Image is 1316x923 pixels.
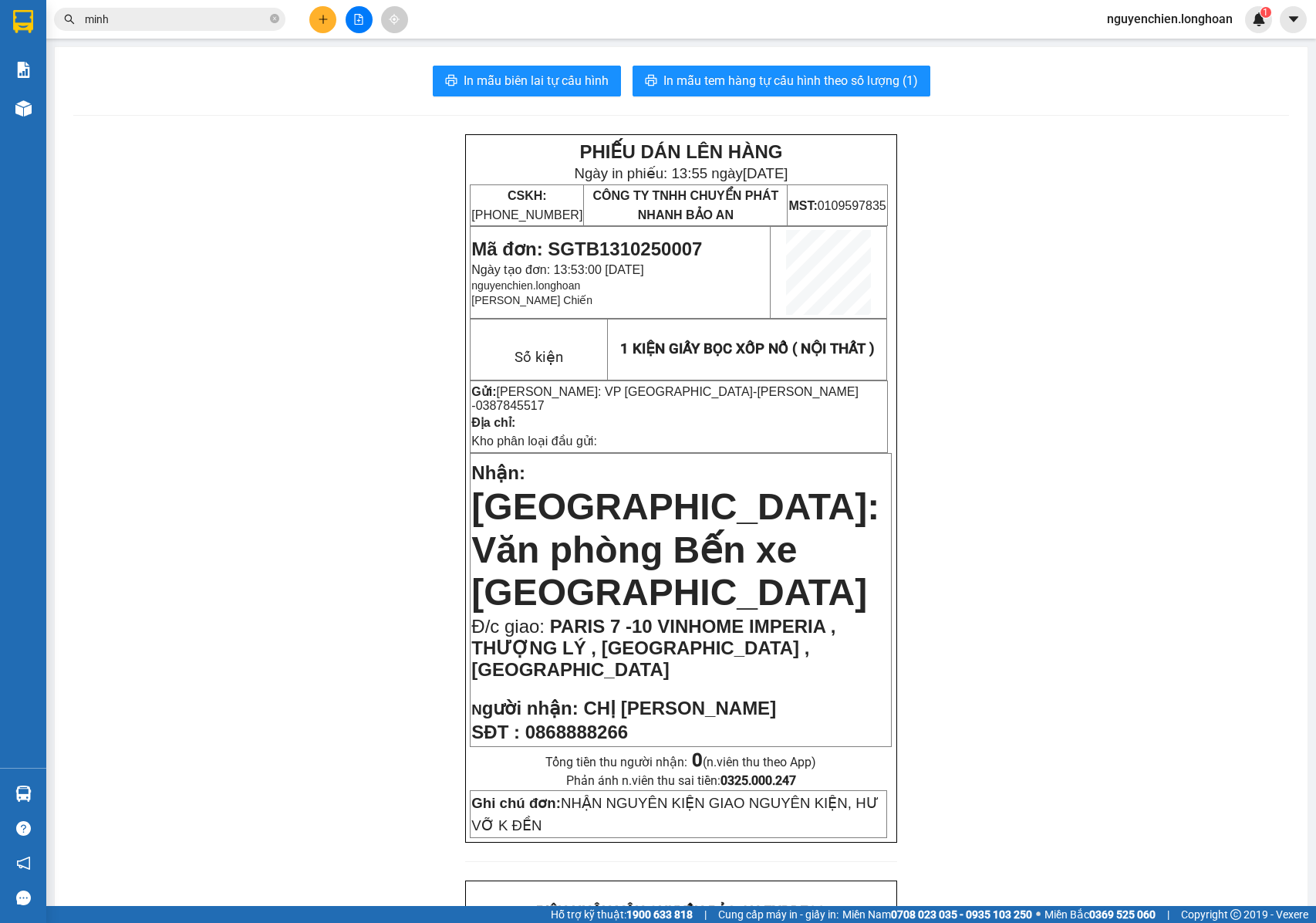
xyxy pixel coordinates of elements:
strong: Địa chỉ: [471,416,515,429]
strong: CSKH: [508,189,547,202]
span: PARIS 7 -10 VINHOME IMPERIA , THƯỢNG LÝ , [GEOGRAPHIC_DATA] , [GEOGRAPHIC_DATA] [471,616,835,680]
strong: 0 [692,749,703,771]
span: NHẬN NGUYÊN KIỆN GIAO NGUYÊN KIỆN, HƯ VỠ K ĐỀN [471,795,878,833]
strong: BIÊN NHẬN VẬN CHUYỂN BẢO AN EXPRESS [536,903,825,920]
span: Miền Bắc [1044,906,1156,923]
span: 0387845517 [476,399,545,412]
strong: Ghi chú đơn: [471,795,561,811]
span: aim [389,14,400,25]
span: Miền Nam [842,906,1032,923]
span: Mã đơn: SGTB1310250007 [471,238,702,259]
span: printer [445,74,457,89]
span: (n.viên thu theo App) [692,755,816,769]
span: Kho phân loại đầu gửi: [471,434,597,448]
span: [PHONE_NUMBER] [471,189,582,221]
span: - [471,385,859,412]
img: warehouse-icon [15,786,32,802]
button: file-add [346,6,373,33]
span: close-circle [270,14,279,23]
img: solution-icon [15,62,32,78]
span: In mẫu biên lai tự cấu hình [464,71,609,90]
span: Ngày tạo đơn: 13:53:00 [DATE] [471,263,643,276]
span: [PERSON_NAME] Chiến [471,294,592,306]
button: caret-down [1280,6,1307,33]
input: Tìm tên, số ĐT hoặc mã đơn [85,11,267,28]
img: logo-vxr [13,10,33,33]
span: close-circle [270,12,279,27]
span: In mẫu tem hàng tự cấu hình theo số lượng (1) [663,71,918,90]
span: 0868888266 [525,722,628,742]
span: Đ/c giao: [471,616,549,637]
span: [PERSON_NAME]: VP [GEOGRAPHIC_DATA] [497,385,754,398]
span: [GEOGRAPHIC_DATA]: Văn phòng Bến xe [GEOGRAPHIC_DATA] [471,486,879,613]
span: gười nhận: [482,698,579,718]
span: CHỊ [PERSON_NAME] [583,698,776,718]
span: ⚪️ [1036,911,1041,918]
strong: 0369 525 060 [1089,908,1156,921]
button: aim [381,6,408,33]
strong: 0708 023 035 - 0935 103 250 [891,908,1032,921]
span: 0109597835 [788,199,886,212]
strong: MST: [788,199,817,212]
button: plus [309,6,336,33]
span: [PERSON_NAME] - [471,385,859,412]
span: nguyenchien.longhoan [471,279,580,292]
strong: N [471,702,578,718]
span: Tổng tiền thu người nhận: [545,755,816,769]
span: | [704,906,707,923]
span: CÔNG TY TNHH CHUYỂN PHÁT NHANH BẢO AN [592,189,778,221]
strong: 0325.000.247 [720,773,796,788]
span: | [1167,906,1169,923]
strong: PHIẾU DÁN LÊN HÀNG [579,141,782,162]
span: Số kiện [515,349,563,366]
button: printerIn mẫu biên lai tự cấu hình [433,66,621,96]
span: message [16,891,31,905]
span: notification [16,856,31,871]
sup: 1 [1260,7,1271,18]
span: plus [318,14,329,25]
span: search [64,14,75,25]
span: 1 KIỆN GIẤY BỌC XỐP NỔ ( NỘI THẤT ) [620,340,875,357]
span: file-add [353,14,364,25]
span: question-circle [16,821,31,836]
span: nguyenchien.longhoan [1095,9,1245,29]
button: printerIn mẫu tem hàng tự cấu hình theo số lượng (1) [633,66,930,96]
span: Hỗ trợ kỹ thuật: [551,906,693,923]
span: Cung cấp máy in - giấy in: [718,906,839,923]
strong: Gửi: [471,385,496,398]
span: copyright [1230,909,1241,920]
span: caret-down [1287,12,1301,26]
span: Ngày in phiếu: 13:55 ngày [574,165,788,181]
strong: 1900 633 818 [626,908,693,921]
span: printer [645,74,657,89]
span: Phản ánh n.viên thu sai tiền: [566,773,796,788]
img: warehouse-icon [15,100,32,117]
span: 1 [1263,7,1268,18]
strong: SĐT : [471,722,520,742]
span: [DATE] [743,165,788,181]
img: icon-new-feature [1252,12,1266,26]
span: Nhận: [471,462,525,483]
